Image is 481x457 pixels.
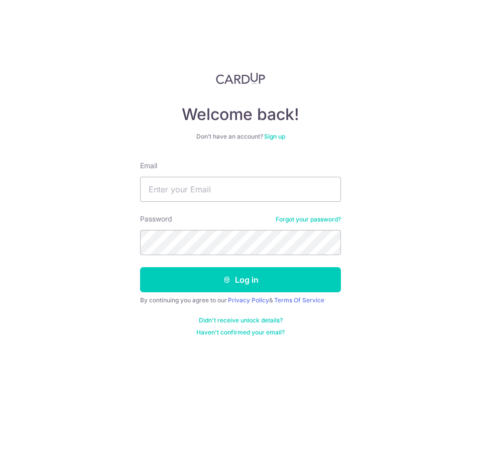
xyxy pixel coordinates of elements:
[140,296,341,304] div: By continuing you agree to our &
[276,215,341,223] a: Forgot your password?
[140,104,341,125] h4: Welcome back!
[140,214,172,224] label: Password
[140,267,341,292] button: Log in
[274,296,324,304] a: Terms Of Service
[196,328,285,336] a: Haven't confirmed your email?
[216,72,265,84] img: CardUp Logo
[140,177,341,202] input: Enter your Email
[228,296,269,304] a: Privacy Policy
[140,161,157,171] label: Email
[264,133,285,140] a: Sign up
[199,316,283,324] a: Didn't receive unlock details?
[140,133,341,141] div: Don’t have an account?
